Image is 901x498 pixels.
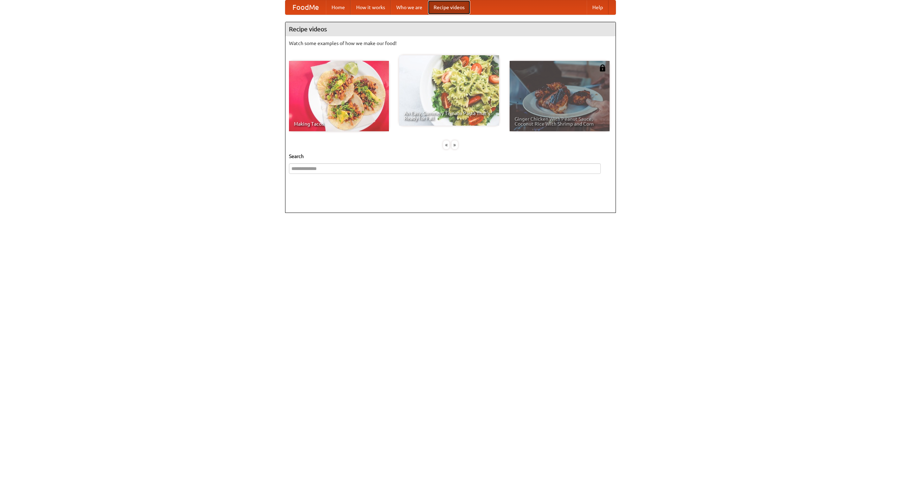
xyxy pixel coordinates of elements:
div: » [452,140,458,149]
h5: Search [289,153,612,160]
span: An Easy, Summery Tomato Pasta That's Ready for Fall [404,111,494,121]
a: How it works [351,0,391,14]
a: Help [587,0,609,14]
a: Recipe videos [428,0,470,14]
p: Watch some examples of how we make our food! [289,40,612,47]
a: Home [326,0,351,14]
img: 483408.png [599,64,606,71]
a: Who we are [391,0,428,14]
h4: Recipe videos [285,22,616,36]
a: An Easy, Summery Tomato Pasta That's Ready for Fall [399,55,499,126]
div: « [443,140,449,149]
a: Making Tacos [289,61,389,131]
span: Making Tacos [294,121,384,126]
a: FoodMe [285,0,326,14]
